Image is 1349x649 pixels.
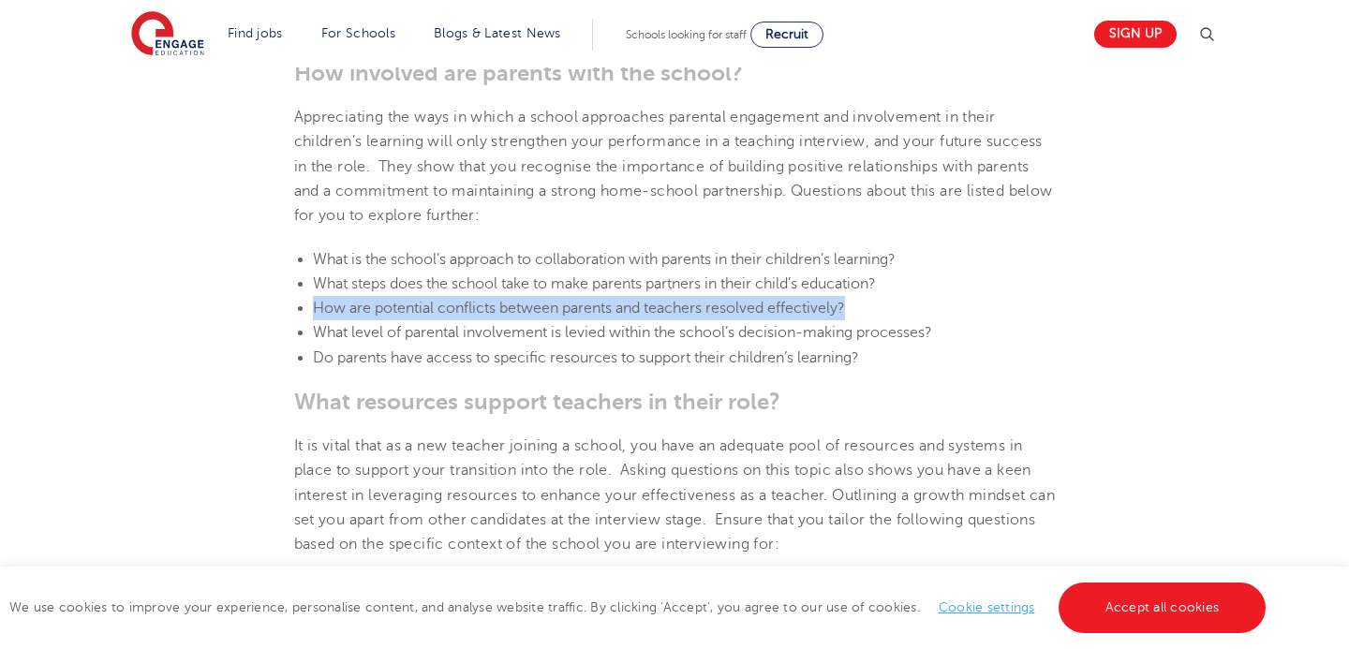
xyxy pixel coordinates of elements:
span: What is the school’s approach to collaboration with parents in their children’s learning? [313,251,896,268]
span: What resources support teachers in their role? [294,389,780,415]
span: We use cookies to improve your experience, personalise content, and analyse website traffic. By c... [9,600,1270,614]
span: How involved are parents with the school? [294,60,743,86]
span: Schools looking for staff [626,28,747,41]
a: For Schools [321,26,395,40]
span: What steps does the school take to make parents partners in their child’s education? [313,275,876,292]
a: Sign up [1094,21,1177,48]
a: Cookie settings [939,600,1035,614]
a: Blogs & Latest News [434,26,561,40]
a: Accept all cookies [1059,583,1267,633]
span: Appreciating the ways in which a school approaches parental engagement and involvement in their c... [294,109,1053,224]
img: Engage Education [131,11,204,58]
a: Recruit [750,22,823,48]
span: How are potential conflicts between parents and teachers resolved effectively? [313,300,845,317]
span: Do parents have access to specific resources to support their children’s learning? [313,349,859,366]
span: It is vital that as a new teacher joining a school, you have an adequate pool of resources and sy... [294,437,1056,553]
a: Find jobs [228,26,283,40]
span: What level of parental involvement is levied within the school’s decision-making processes? [313,324,932,341]
span: Recruit [765,27,808,41]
